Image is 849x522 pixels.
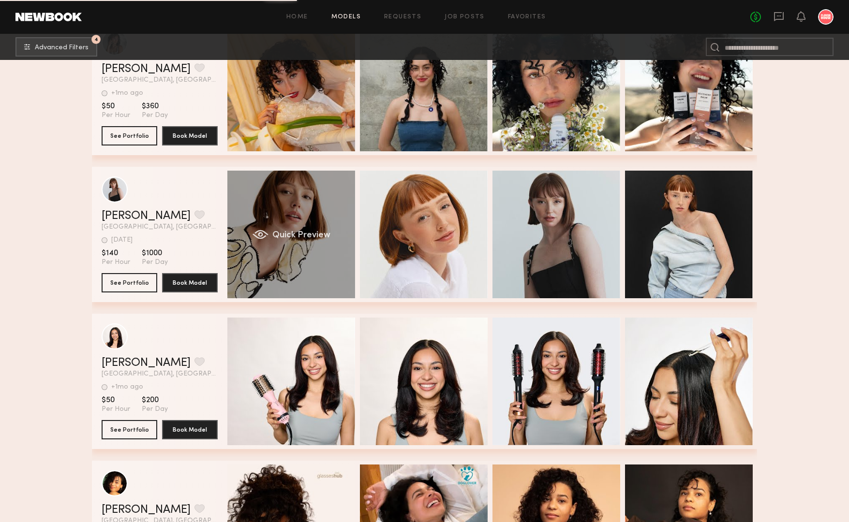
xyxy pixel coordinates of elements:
span: Per Hour [102,258,130,267]
div: +1mo ago [111,384,143,391]
span: [GEOGRAPHIC_DATA], [GEOGRAPHIC_DATA] [102,371,218,377]
span: Per Hour [102,111,130,120]
div: [DATE] [111,237,133,244]
button: Book Model [162,126,218,145]
a: Job Posts [445,14,485,20]
span: [GEOGRAPHIC_DATA], [GEOGRAPHIC_DATA] [102,77,218,84]
a: Favorites [508,14,546,20]
span: [GEOGRAPHIC_DATA], [GEOGRAPHIC_DATA] [102,224,218,231]
div: +1mo ago [111,90,143,97]
button: See Portfolio [102,126,157,145]
button: Book Model [162,273,218,292]
a: Models [331,14,361,20]
span: $200 [142,395,168,405]
span: 4 [94,37,98,42]
span: Per Day [142,405,168,414]
span: Quick Preview [272,231,330,240]
span: $1000 [142,248,168,258]
span: $140 [102,248,130,258]
button: See Portfolio [102,420,157,439]
button: See Portfolio [102,273,157,292]
a: [PERSON_NAME] [102,210,191,222]
span: Advanced Filters [35,44,89,51]
button: Book Model [162,420,218,439]
span: Per Day [142,111,168,120]
a: Home [286,14,308,20]
span: $50 [102,101,130,111]
a: [PERSON_NAME] [102,63,191,75]
a: [PERSON_NAME] [102,357,191,369]
span: Per Day [142,258,168,267]
a: Requests [384,14,421,20]
span: $360 [142,101,168,111]
span: Per Hour [102,405,130,414]
button: 4Advanced Filters [15,37,97,57]
a: [PERSON_NAME] [102,504,191,516]
span: $50 [102,395,130,405]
